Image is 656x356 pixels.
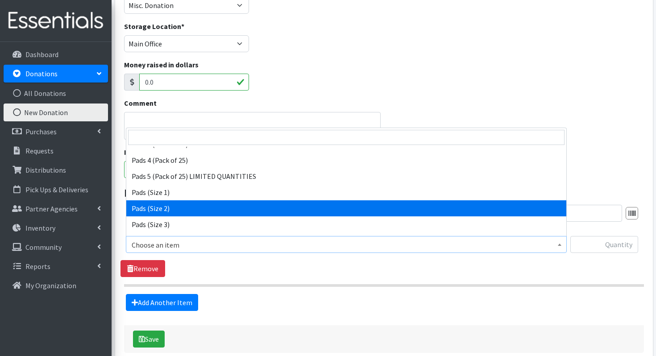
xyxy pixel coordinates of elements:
[25,50,58,59] p: Dashboard
[25,185,88,194] p: Pick Ups & Deliveries
[124,21,184,32] label: Storage Location
[126,168,566,184] li: Pads 5 (Pack of 25) LIMITED QUANTITIES
[4,84,108,102] a: All Donations
[4,200,108,218] a: Partner Agencies
[570,236,638,253] input: Quantity
[126,152,566,168] li: Pads 4 (Pack of 25)
[124,147,158,157] label: Issued on
[126,232,566,248] li: Pads (Size 4)
[124,59,199,70] label: Money raised in dollars
[126,236,567,253] span: Choose an item
[4,103,108,121] a: New Donation
[25,166,66,174] p: Distributions
[25,69,58,78] p: Donations
[4,6,108,36] img: HumanEssentials
[133,331,165,348] button: Save
[120,260,165,277] a: Remove
[124,98,157,108] label: Comment
[4,277,108,294] a: My Organization
[25,281,76,290] p: My Organization
[25,127,57,136] p: Purchases
[4,238,108,256] a: Community
[126,184,566,200] li: Pads (Size 1)
[124,185,644,201] legend: Items in this donation
[25,204,78,213] p: Partner Agencies
[181,22,184,31] abbr: required
[126,294,198,311] a: Add Another Item
[132,239,561,251] span: Choose an item
[4,181,108,199] a: Pick Ups & Deliveries
[4,123,108,141] a: Purchases
[4,219,108,237] a: Inventory
[126,216,566,232] li: Pads (Size 3)
[126,200,566,216] li: Pads (Size 2)
[4,65,108,83] a: Donations
[25,224,55,232] p: Inventory
[25,146,54,155] p: Requests
[4,161,108,179] a: Distributions
[4,257,108,275] a: Reports
[4,46,108,63] a: Dashboard
[4,142,108,160] a: Requests
[25,243,62,252] p: Community
[25,262,50,271] p: Reports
